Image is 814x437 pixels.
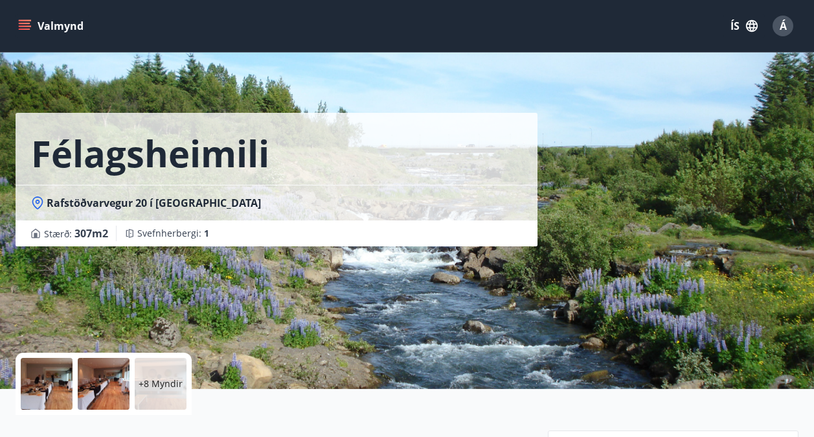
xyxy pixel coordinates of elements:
[139,377,183,390] p: +8 Myndir
[44,226,108,241] span: Stærð :
[137,227,209,240] span: Svefnherbergi :
[74,226,108,241] span: 307 m2
[31,128,269,178] h1: Félagsheimili
[767,10,798,41] button: Á
[204,227,209,239] span: 1
[780,19,787,33] span: Á
[16,14,89,38] button: menu
[47,196,261,210] span: Rafstöðvarvegur 20 í [GEOGRAPHIC_DATA]
[723,14,765,38] button: ÍS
